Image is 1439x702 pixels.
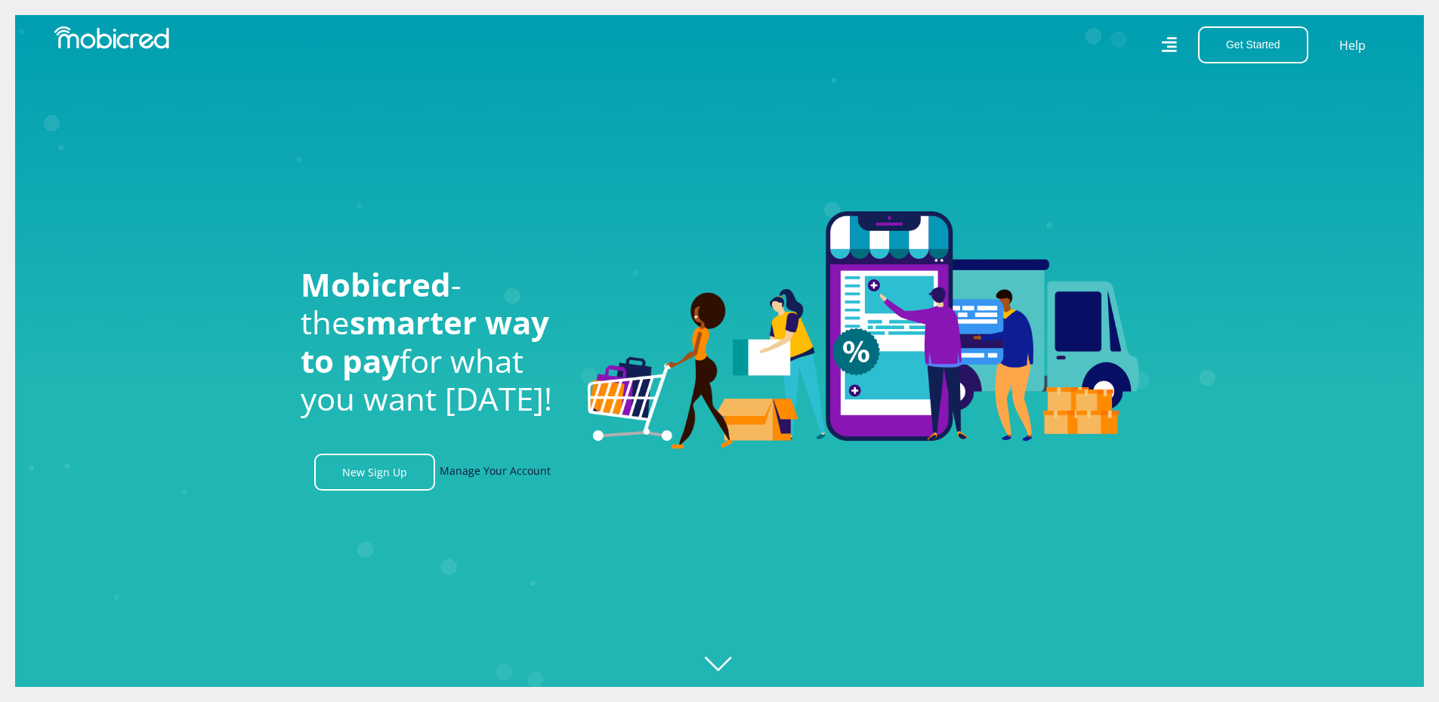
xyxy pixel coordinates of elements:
img: Mobicred [54,26,169,49]
button: Get Started [1198,26,1308,63]
span: smarter way to pay [301,300,549,381]
img: Welcome to Mobicred [588,211,1139,450]
h1: - the for what you want [DATE]! [301,266,565,418]
a: Help [1339,35,1366,55]
a: New Sign Up [314,454,435,491]
span: Mobicred [301,263,451,306]
a: Manage Your Account [440,454,551,491]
